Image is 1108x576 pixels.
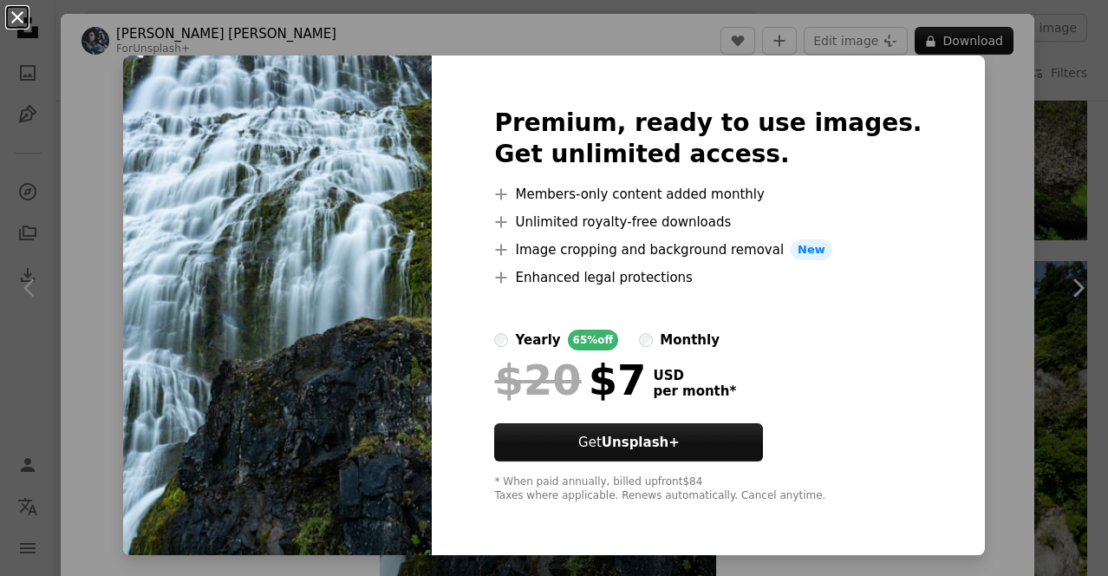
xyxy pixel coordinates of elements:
[515,330,560,350] div: yearly
[494,212,922,232] li: Unlimited royalty-free downloads
[791,239,832,260] span: New
[602,435,680,450] strong: Unsplash+
[494,357,581,403] span: $20
[123,56,432,555] img: premium_photo-1669863283335-9370289707d7
[660,330,720,350] div: monthly
[653,368,736,383] span: USD
[653,383,736,399] span: per month *
[494,108,922,170] h2: Premium, ready to use images. Get unlimited access.
[568,330,619,350] div: 65% off
[494,184,922,205] li: Members-only content added monthly
[494,423,763,461] button: GetUnsplash+
[494,333,508,347] input: yearly65%off
[494,267,922,288] li: Enhanced legal protections
[639,333,653,347] input: monthly
[494,357,646,403] div: $7
[494,475,922,503] div: * When paid annually, billed upfront $84 Taxes where applicable. Renews automatically. Cancel any...
[494,239,922,260] li: Image cropping and background removal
